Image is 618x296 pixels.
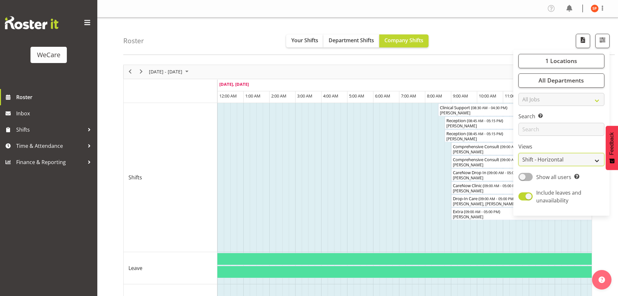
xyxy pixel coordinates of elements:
span: 3:00 AM [297,93,312,99]
td: Leave resource [124,252,217,284]
span: 5:00 AM [349,93,364,99]
span: [DATE] - [DATE] [148,68,183,76]
span: 09:00 AM - 05:00 PM [465,209,499,214]
td: Shifts resource [124,103,217,252]
span: 08:45 AM - 05:15 PM [468,118,502,123]
span: 2:00 AM [271,93,286,99]
button: Your Shifts [286,34,323,47]
span: 8:00 AM [427,93,442,99]
span: Include leaves and unavailability [536,189,581,204]
span: Shifts [128,174,142,181]
span: 09:00 AM - 05:00 PM [502,157,535,162]
button: Department Shifts [323,34,379,47]
span: [DATE], [DATE] [219,81,249,87]
span: Leave [128,264,142,272]
span: 9:00 AM [453,93,468,99]
span: Your Shifts [291,37,318,44]
img: Rosterit website logo [5,16,58,29]
span: 12:00 AM [219,93,237,99]
span: Shifts [16,125,84,135]
span: Company Shifts [384,37,423,44]
button: Next [137,68,146,76]
div: WeCare [37,50,60,60]
span: 09:00 AM - 05:00 PM [502,144,535,149]
span: Roster [16,92,94,102]
button: Filter Shifts [595,34,610,48]
input: Search [518,123,604,136]
button: Download a PDF of the roster according to the set date range. [576,34,590,48]
button: Feedback - Show survey [606,126,618,170]
span: 11:00 AM [505,93,522,99]
span: 1 Locations [545,57,577,65]
h4: Roster [123,37,144,45]
button: 1 Locations [518,54,604,68]
span: Time & Attendance [16,141,84,151]
span: Finance & Reporting [16,157,84,167]
span: 10:00 AM [479,93,496,99]
button: All Departments [518,73,604,88]
button: Company Shifts [379,34,429,47]
div: August 11 - 17, 2025 [147,65,192,79]
span: 08:45 AM - 05:15 PM [468,131,502,136]
span: 1:00 AM [245,93,261,99]
label: Search [518,112,604,120]
button: Previous [126,68,135,76]
span: 4:00 AM [323,93,338,99]
span: 08:30 AM - 04:30 PM [472,105,506,110]
span: Show all users [536,174,571,181]
span: 09:00 AM - 05:00 PM [480,196,514,201]
span: 6:00 AM [375,93,390,99]
span: Inbox [16,109,94,118]
label: Views [518,143,604,150]
img: help-xxl-2.png [599,277,605,283]
span: 7:00 AM [401,93,416,99]
span: Feedback [609,132,615,155]
button: August 2025 [148,68,191,76]
img: samantha-poultney11298.jpg [591,5,599,12]
span: 09:00 AM - 05:00 PM [489,170,522,175]
span: Department Shifts [329,37,374,44]
span: 09:00 AM - 05:00 PM [484,183,518,188]
div: previous period [125,65,136,79]
div: next period [136,65,147,79]
span: All Departments [539,76,584,84]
